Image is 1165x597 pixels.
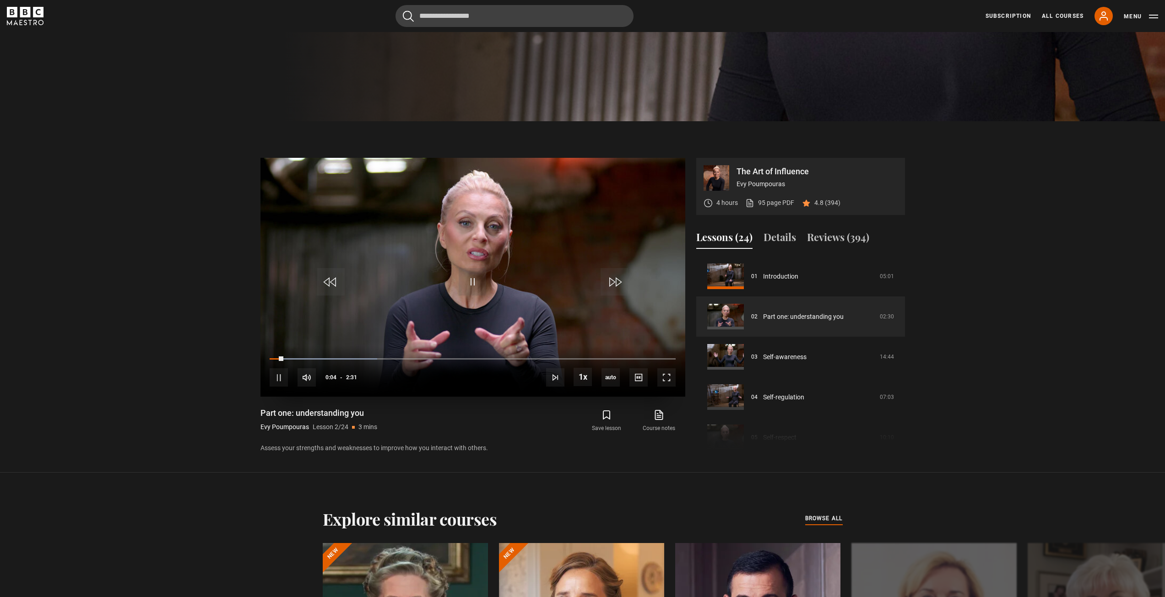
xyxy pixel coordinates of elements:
button: Mute [298,368,316,387]
button: Fullscreen [657,368,676,387]
a: Part one: understanding you [763,312,844,322]
button: Reviews (394) [807,230,869,249]
p: The Art of Influence [737,167,898,176]
h2: Explore similar courses [323,509,497,528]
button: Next Lesson [546,368,564,387]
p: 4 hours [716,198,738,208]
a: Subscription [986,12,1031,20]
button: Lessons (24) [696,230,753,249]
a: browse all [805,514,843,524]
span: auto [601,368,620,387]
button: Save lesson [580,408,633,434]
button: Toggle navigation [1124,12,1158,21]
button: Submit the search query [403,11,414,22]
h1: Part one: understanding you [260,408,377,419]
span: 0:04 [325,369,336,386]
a: 95 page PDF [745,198,794,208]
svg: BBC Maestro [7,7,43,25]
p: Assess your strengths and weaknesses to improve how you interact with others. [260,443,685,453]
a: All Courses [1042,12,1084,20]
a: Course notes [633,408,685,434]
a: Self-awareness [763,352,807,362]
span: - [340,374,342,381]
p: Evy Poumpouras [260,422,309,432]
div: Current quality: 720p [601,368,620,387]
button: Details [764,230,796,249]
button: Playback Rate [574,368,592,386]
p: 4.8 (394) [814,198,840,208]
a: Introduction [763,272,798,281]
button: Captions [629,368,648,387]
p: Lesson 2/24 [313,422,348,432]
p: 3 mins [358,422,377,432]
p: Evy Poumpouras [737,179,898,189]
span: browse all [805,514,843,523]
a: Self-regulation [763,393,804,402]
button: Pause [270,368,288,387]
span: 2:31 [346,369,357,386]
input: Search [396,5,634,27]
video-js: Video Player [260,158,685,397]
div: Progress Bar [270,358,675,360]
